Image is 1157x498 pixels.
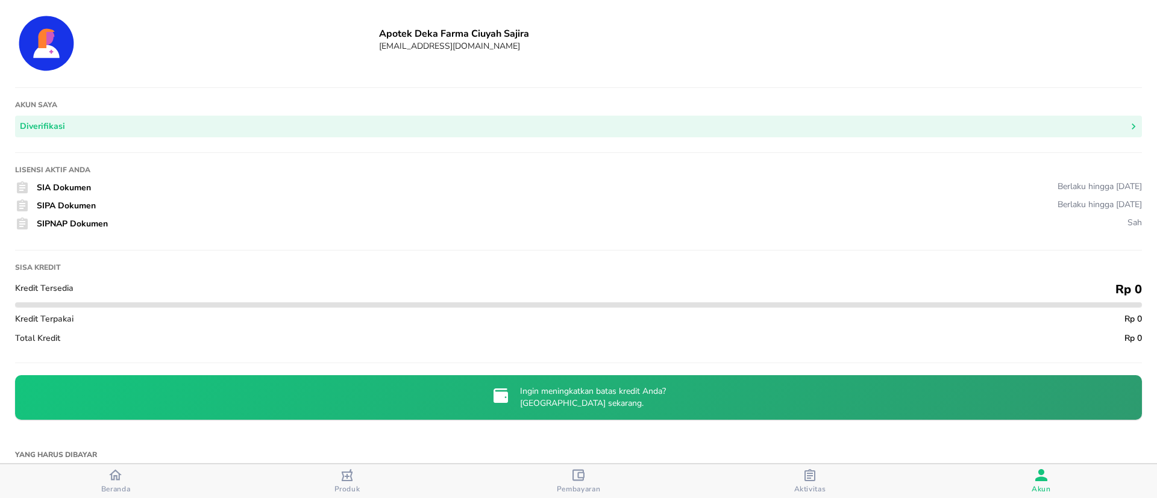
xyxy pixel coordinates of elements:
span: Beranda [101,484,131,494]
h6: Apotek Deka Farma Ciuyah Sajira [379,27,1142,40]
h1: Sisa kredit [15,263,1142,272]
span: Produk [334,484,360,494]
div: Sah [1127,217,1142,228]
img: Account Details [15,12,78,75]
span: SIPNAP Dokumen [37,218,108,229]
div: Diverifikasi [20,119,65,134]
img: credit-limit-upgrade-request-icon [491,386,510,405]
span: Akun [1032,484,1051,494]
span: Rp 0 [1115,281,1142,297]
span: Rp 0 [1124,332,1142,344]
h1: Yang Harus Dibayar [15,444,1142,465]
button: Aktivitas [694,464,926,498]
h1: Lisensi Aktif Anda [15,165,1142,175]
button: Pembayaran [463,464,694,498]
span: Kredit Terpakai [15,313,74,325]
button: Produk [231,464,463,498]
p: Ingin meningkatkan batas kredit Anda? [GEOGRAPHIC_DATA] sekarang. [520,385,666,409]
button: Akun [926,464,1157,498]
span: Total Kredit [15,332,60,344]
span: SIPA Dokumen [37,200,96,211]
span: Pembayaran [557,484,601,494]
span: Rp 0 [1124,313,1142,325]
span: Aktivitas [794,484,826,494]
div: Berlaku hingga [DATE] [1058,199,1142,210]
h6: [EMAIL_ADDRESS][DOMAIN_NAME] [379,40,1142,52]
span: SIA Dokumen [37,182,91,193]
span: Kredit Tersedia [15,282,74,294]
div: Berlaku hingga [DATE] [1058,181,1142,192]
h1: Akun saya [15,100,1142,110]
button: Diverifikasi [15,116,1142,138]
